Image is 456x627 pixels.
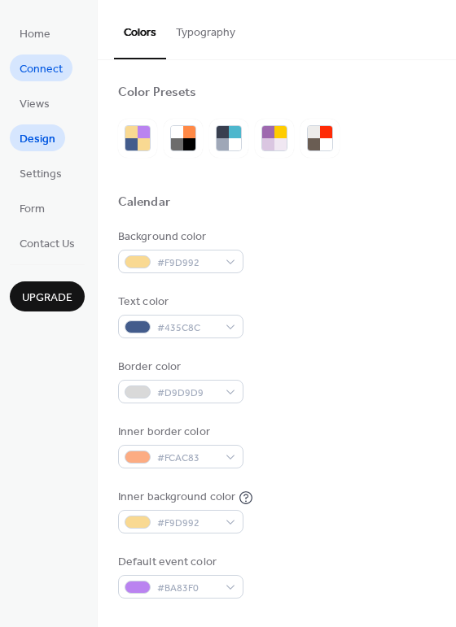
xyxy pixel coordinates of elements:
span: #435C8C [157,320,217,337]
span: Connect [20,61,63,78]
span: #F9D992 [157,515,217,532]
a: Connect [10,54,72,81]
a: Home [10,20,60,46]
span: Design [20,131,55,148]
a: Views [10,89,59,116]
span: #F9D992 [157,255,217,272]
span: #FCAC83 [157,450,217,467]
div: Calendar [118,194,170,211]
button: Upgrade [10,281,85,311]
span: Views [20,96,50,113]
div: Background color [118,229,240,246]
div: Default event color [118,554,240,571]
span: Contact Us [20,236,75,253]
a: Form [10,194,55,221]
span: Upgrade [22,290,72,307]
div: Color Presets [118,85,196,102]
div: Inner border color [118,424,240,441]
a: Design [10,124,65,151]
span: #D9D9D9 [157,385,217,402]
div: Text color [118,294,240,311]
div: Border color [118,359,240,376]
div: Inner background color [118,489,235,506]
span: Settings [20,166,62,183]
a: Settings [10,159,72,186]
span: Home [20,26,50,43]
span: #BA83F0 [157,580,217,597]
span: Form [20,201,45,218]
a: Contact Us [10,229,85,256]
